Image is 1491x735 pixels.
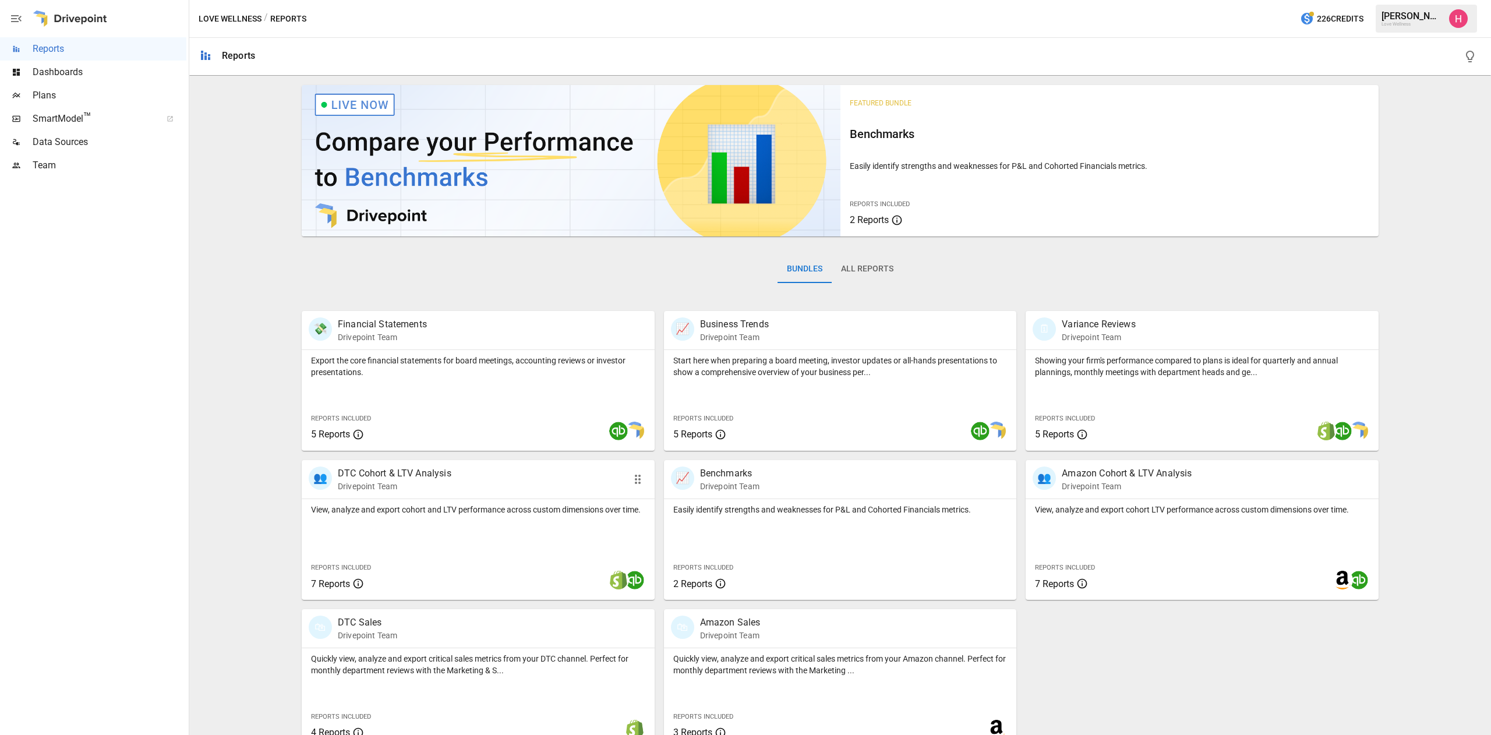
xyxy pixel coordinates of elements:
p: Quickly view, analyze and export critical sales metrics from your DTC channel. Perfect for monthl... [311,653,645,676]
p: DTC Cohort & LTV Analysis [338,467,451,480]
span: 226 Credits [1317,12,1363,26]
img: smart model [1349,422,1368,440]
img: quickbooks [1333,422,1352,440]
p: Variance Reviews [1062,317,1135,331]
span: SmartModel [33,112,154,126]
span: Reports Included [311,713,371,720]
p: Drivepoint Team [338,630,397,641]
button: Bundles [778,255,832,283]
span: Data Sources [33,135,186,149]
div: 👥 [1033,467,1056,490]
p: Easily identify strengths and weaknesses for P&L and Cohorted Financials metrics. [850,160,1370,172]
span: 7 Reports [311,578,350,589]
span: Reports Included [673,713,733,720]
p: View, analyze and export cohort and LTV performance across custom dimensions over time. [311,504,645,515]
div: 🗓 [1033,317,1056,341]
button: Love Wellness [199,12,262,26]
span: Reports Included [1035,564,1095,571]
img: shopify [1317,422,1335,440]
div: Reports [222,50,255,61]
span: Reports Included [850,200,910,208]
img: quickbooks [626,571,644,589]
p: Drivepoint Team [338,331,427,343]
span: Reports Included [1035,415,1095,422]
span: Team [33,158,186,172]
div: 👥 [309,467,332,490]
h6: Benchmarks [850,125,1370,143]
button: All Reports [832,255,903,283]
span: 5 Reports [673,429,712,440]
button: 226Credits [1295,8,1368,30]
p: Business Trends [700,317,769,331]
img: quickbooks [1349,571,1368,589]
div: / [264,12,268,26]
p: Drivepoint Team [700,630,761,641]
div: 🛍 [309,616,332,639]
p: View, analyze and export cohort LTV performance across custom dimensions over time. [1035,504,1369,515]
img: quickbooks [609,422,628,440]
p: Drivepoint Team [700,480,759,492]
p: Drivepoint Team [1062,331,1135,343]
span: 5 Reports [311,429,350,440]
span: 5 Reports [1035,429,1074,440]
p: Export the core financial statements for board meetings, accounting reviews or investor presentat... [311,355,645,378]
span: Reports Included [673,415,733,422]
span: Featured Bundle [850,99,911,107]
span: Reports [33,42,186,56]
img: quickbooks [971,422,990,440]
p: Easily identify strengths and weaknesses for P&L and Cohorted Financials metrics. [673,504,1008,515]
img: smart model [987,422,1006,440]
p: DTC Sales [338,616,397,630]
span: ™ [83,110,91,125]
span: Reports Included [311,564,371,571]
span: Dashboards [33,65,186,79]
img: shopify [609,571,628,589]
img: video thumbnail [302,85,840,236]
span: 7 Reports [1035,578,1074,589]
div: 📈 [671,317,694,341]
p: Benchmarks [700,467,759,480]
p: Drivepoint Team [338,480,451,492]
p: Showing your firm's performance compared to plans is ideal for quarterly and annual plannings, mo... [1035,355,1369,378]
div: Love Wellness [1382,22,1442,27]
span: Reports Included [673,564,733,571]
p: Drivepoint Team [1062,480,1192,492]
span: 2 Reports [673,578,712,589]
span: Reports Included [311,415,371,422]
p: Start here when preparing a board meeting, investor updates or all-hands presentations to show a ... [673,355,1008,378]
p: Amazon Sales [700,616,761,630]
span: Plans [33,89,186,103]
img: smart model [626,422,644,440]
img: amazon [1333,571,1352,589]
div: 💸 [309,317,332,341]
button: Hayley Rovet [1442,2,1475,35]
div: 🛍 [671,616,694,639]
img: Hayley Rovet [1449,9,1468,28]
p: Quickly view, analyze and export critical sales metrics from your Amazon channel. Perfect for mon... [673,653,1008,676]
p: Drivepoint Team [700,331,769,343]
div: 📈 [671,467,694,490]
div: [PERSON_NAME] [1382,10,1442,22]
p: Financial Statements [338,317,427,331]
p: Amazon Cohort & LTV Analysis [1062,467,1192,480]
span: 2 Reports [850,214,889,225]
